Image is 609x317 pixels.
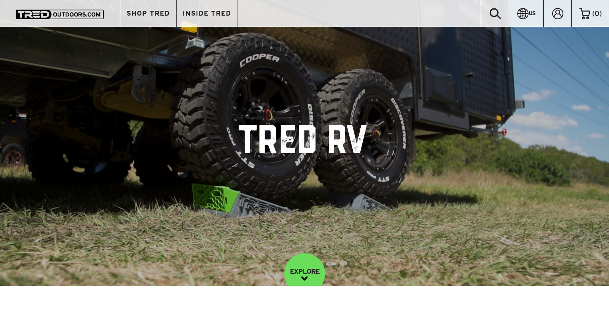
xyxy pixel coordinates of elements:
[183,10,231,17] span: INSIDE TRED
[127,10,170,17] span: SHOP TRED
[579,8,590,19] img: cart-icon
[595,10,599,17] span: 0
[239,125,370,161] h1: TRED RV
[301,277,308,281] img: down-image
[592,10,602,17] span: ( )
[16,10,104,19] img: TRED Outdoors America
[284,253,325,294] a: EXPLORE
